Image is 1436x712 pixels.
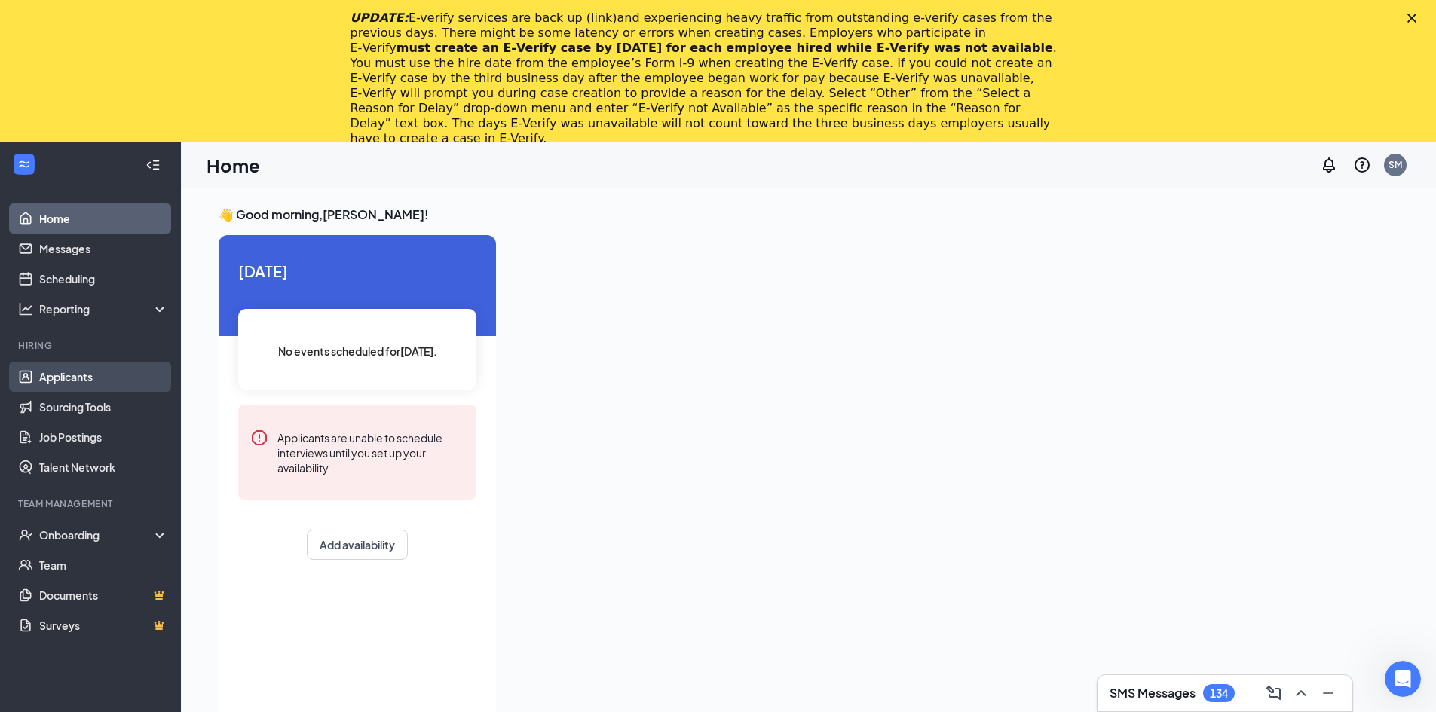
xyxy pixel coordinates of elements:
[250,429,268,447] svg: Error
[1289,681,1313,705] button: ChevronUp
[207,152,260,178] h1: Home
[307,530,408,560] button: Add availability
[1407,14,1422,23] div: Close
[145,157,161,173] svg: Collapse
[39,527,155,542] div: Onboarding
[39,234,168,264] a: Messages
[351,11,1062,146] div: and experiencing heavy traffic from outstanding e-verify cases from the previous days. There migh...
[1319,684,1337,702] svg: Minimize
[39,203,168,234] a: Home
[18,301,33,316] svg: Analysis
[39,550,168,580] a: Team
[409,11,617,25] a: E-verify services are back up (link)
[17,157,32,172] svg: WorkstreamLogo
[18,339,165,352] div: Hiring
[219,206,1352,223] h3: 👋 Good morning, [PERSON_NAME] !
[18,497,165,510] div: Team Management
[39,301,169,316] div: Reporting
[18,527,33,542] svg: UserCheck
[1262,681,1286,705] button: ComposeMessage
[1385,661,1421,697] iframe: Intercom live chat
[238,259,476,283] span: [DATE]
[39,392,168,422] a: Sourcing Tools
[39,452,168,482] a: Talent Network
[397,41,1053,55] b: must create an E‑Verify case by [DATE] for each employee hired while E‑Verify was not available
[351,11,617,25] i: UPDATE:
[278,343,437,359] span: No events scheduled for [DATE] .
[1316,681,1340,705] button: Minimize
[39,264,168,294] a: Scheduling
[39,362,168,392] a: Applicants
[39,422,168,452] a: Job Postings
[1353,156,1371,174] svg: QuestionInfo
[1110,685,1196,701] h3: SMS Messages
[1320,156,1338,174] svg: Notifications
[1265,684,1283,702] svg: ComposeMessage
[39,610,168,640] a: SurveysCrown
[1210,687,1228,700] div: 134
[1389,158,1402,171] div: SM
[39,580,168,610] a: DocumentsCrown
[277,429,464,475] div: Applicants are unable to schedule interviews until you set up your availability.
[1292,684,1310,702] svg: ChevronUp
